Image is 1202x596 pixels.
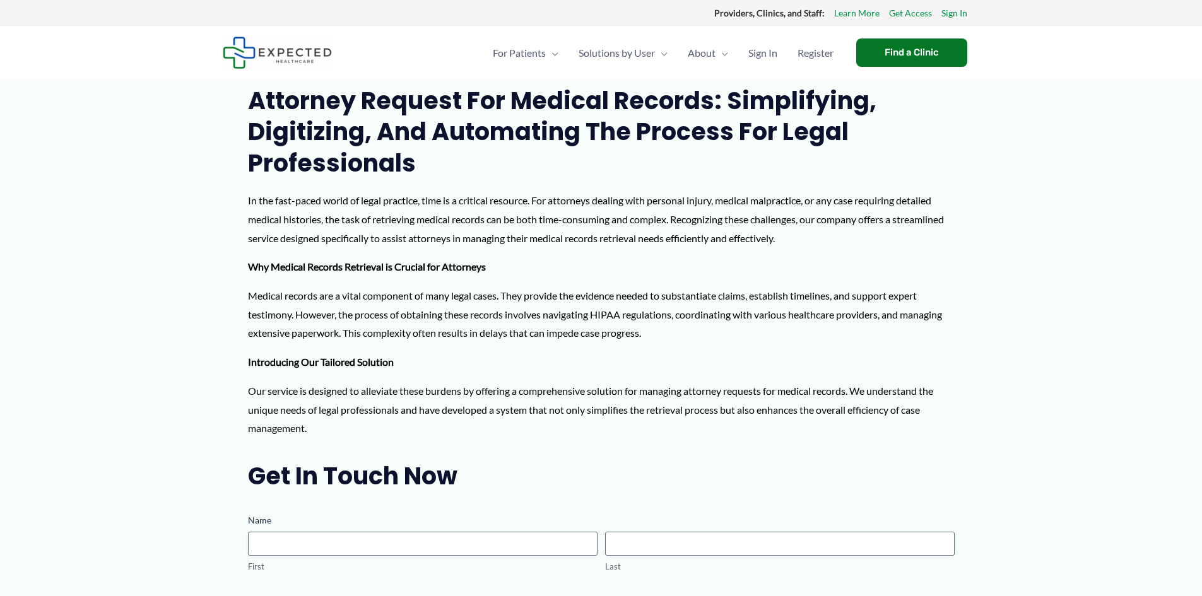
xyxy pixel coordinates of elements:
[223,37,332,69] img: Expected Healthcare Logo - side, dark font, small
[248,561,598,573] label: First
[248,85,955,178] h2: Attorney Request for Medical Records: Simplifying, Digitizing, and Automating the Process for Leg...
[493,31,546,75] span: For Patients
[748,31,777,75] span: Sign In
[483,31,844,75] nav: Primary Site Navigation
[248,194,944,243] span: In the fast-paced world of legal practice, time is a critical resource. For attorneys dealing wit...
[248,514,271,527] legend: Name
[856,38,967,67] a: Find a Clinic
[738,31,787,75] a: Sign In
[569,31,678,75] a: Solutions by UserMenu Toggle
[716,31,728,75] span: Menu Toggle
[248,286,955,342] p: Medical records are a vital component of many legal cases. They provide the evidence needed to su...
[655,31,668,75] span: Menu Toggle
[248,356,394,368] strong: Introducing Our Tailored Solution
[605,561,955,573] label: Last
[714,8,825,18] strong: Providers, Clinics, and Staff:
[798,31,834,75] span: Register
[248,460,955,491] h2: Get in touch now
[678,31,738,75] a: AboutMenu Toggle
[546,31,558,75] span: Menu Toggle
[579,31,655,75] span: Solutions by User
[834,5,880,21] a: Learn More
[787,31,844,75] a: Register
[941,5,967,21] a: Sign In
[688,31,716,75] span: About
[248,382,955,438] p: Our service is designed to alleviate these burdens by offering a comprehensive solution for manag...
[889,5,932,21] a: Get Access
[248,260,486,272] strong: Why Medical Records Retrieval is Crucial for Attorneys
[483,31,569,75] a: For PatientsMenu Toggle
